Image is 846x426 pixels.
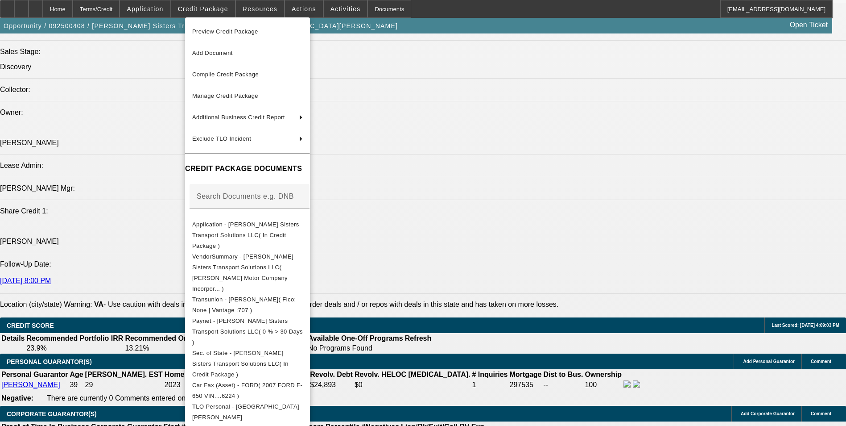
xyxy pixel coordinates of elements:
[192,382,302,399] span: Car Fax (Asset) - FORD( 2007 FORD F-650 VIN....6224 )
[185,163,310,174] h4: CREDIT PACKAGE DOCUMENTS
[192,317,303,346] span: Paynet - [PERSON_NAME] Sisters Transport Solutions LLC( 0 % > 30 Days )
[185,401,310,423] button: TLO Personal - Montgomery, Sharita
[192,221,299,249] span: Application - [PERSON_NAME] Sisters Transport Solutions LLC( In Credit Package )
[192,350,289,378] span: Sec. of State - [PERSON_NAME] Sisters Transport Solutions LLC( In Credit Package )
[185,219,310,251] button: Application - Shawn Sisters Transport Solutions LLC( In Credit Package )
[192,92,258,99] span: Manage Credit Package
[192,296,296,313] span: Transunion - [PERSON_NAME]( Fico: None | Vantage :707 )
[197,192,294,200] mat-label: Search Documents e.g. DNB
[192,253,293,292] span: VendorSummary - [PERSON_NAME] Sisters Transport Solutions LLC( [PERSON_NAME] Motor Company Incorp...
[185,251,310,294] button: VendorSummary - Shawn Sisters Transport Solutions LLC( Ivey Motor Company Incorpor... )
[185,294,310,316] button: Transunion - Montgomery, Sharita( Fico: None | Vantage :707 )
[185,380,310,401] button: Car Fax (Asset) - FORD( 2007 FORD F-650 VIN....6224 )
[192,50,233,56] span: Add Document
[192,114,285,121] span: Additional Business Credit Report
[192,28,258,35] span: Preview Credit Package
[192,71,259,78] span: Compile Credit Package
[185,316,310,348] button: Paynet - Shawn Sisters Transport Solutions LLC( 0 % > 30 Days )
[192,403,299,421] span: TLO Personal - [GEOGRAPHIC_DATA][PERSON_NAME]
[185,348,310,380] button: Sec. of State - Shawn Sisters Transport Solutions LLC( In Credit Package )
[192,135,251,142] span: Exclude TLO Incident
